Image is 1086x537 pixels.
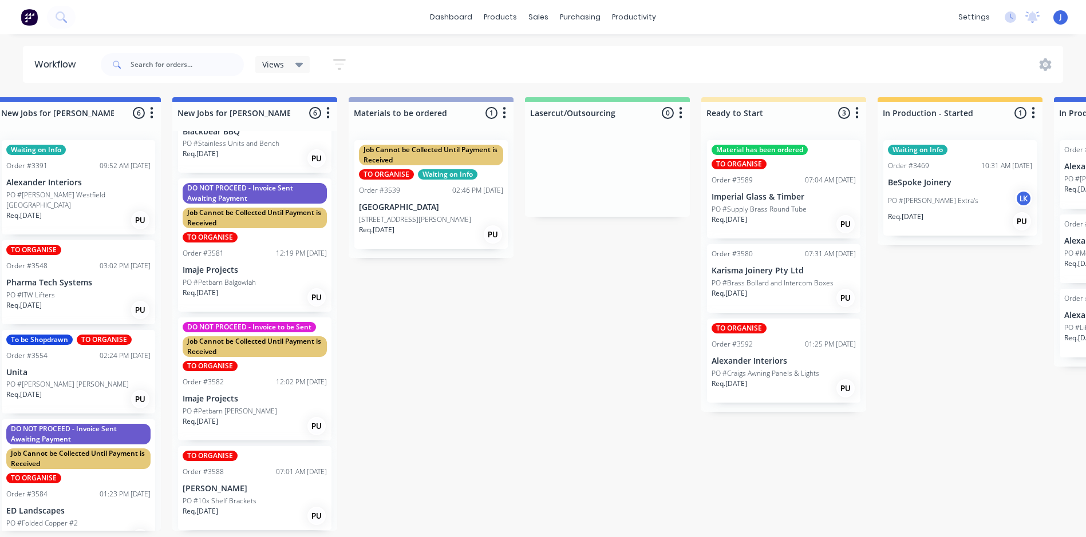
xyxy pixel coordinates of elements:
[6,351,48,361] div: Order #3554
[183,506,218,516] p: Req. [DATE]
[6,379,129,389] p: PO #[PERSON_NAME] [PERSON_NAME]
[6,145,66,155] div: Waiting on Info
[183,149,218,159] p: Req. [DATE]
[712,214,747,225] p: Req. [DATE]
[183,361,238,371] div: TO ORGANISE
[307,507,326,525] div: PU
[805,175,856,185] div: 07:04 AM [DATE]
[359,225,394,235] p: Req. [DATE]
[712,249,753,259] div: Order #3580
[712,368,819,379] p: PO #Craigs Awning Panels & Lights
[554,9,606,26] div: purchasing
[262,58,284,70] span: Views
[707,244,860,313] div: Order #358007:31 AM [DATE]Karisma Joinery Pty LtdPO #Brass Bollard and Intercom BoxesReq.[DATE]PU
[1060,12,1062,22] span: J
[183,183,327,204] div: DO NOT PROCEED - Invoice Sent Awaiting Payment
[359,169,414,180] div: TO ORGANISE
[183,322,316,332] div: DO NOT PROCEED - Invoice to be Sent
[183,451,238,461] div: TO ORGANISE
[6,389,42,400] p: Req. [DATE]
[100,261,151,271] div: 03:02 PM [DATE]
[183,406,277,416] p: PO #Petbarn [PERSON_NAME]
[183,496,256,506] p: PO #10x Shelf Brackets
[712,356,856,366] p: Alexander Interiors
[6,245,61,255] div: TO ORGANISE
[712,175,753,185] div: Order #3589
[131,211,149,229] div: PU
[6,368,151,377] p: Unita
[307,288,326,307] div: PU
[883,140,1037,236] div: Waiting on InfoOrder #346910:31 AM [DATE]BeSpoke JoineryPO #[PERSON_NAME] Extra'sLKReq.[DATE]PU
[6,424,151,444] div: DO NOT PROCEED - Invoice Sent Awaiting Payment
[836,289,855,307] div: PU
[178,178,331,312] div: DO NOT PROCEED - Invoice Sent Awaiting PaymentJob Cannot be Collected Until Payment is ReceivedTO...
[100,351,151,361] div: 02:24 PM [DATE]
[2,330,155,414] div: To be ShopdrawnTO ORGANISEOrder #355402:24 PM [DATE]UnitaPO #[PERSON_NAME] [PERSON_NAME]Req.[DATE]PU
[953,9,996,26] div: settings
[478,9,523,26] div: products
[888,196,978,206] p: PO #[PERSON_NAME] Extra's
[452,185,503,196] div: 02:46 PM [DATE]
[6,506,151,516] p: ED Landscapes
[707,319,860,403] div: TO ORGANISEOrder #359201:25 PM [DATE]Alexander InteriorsPO #Craigs Awning Panels & LightsReq.[DAT...
[712,204,807,214] p: PO #Supply Brass Round Tube
[424,9,478,26] a: dashboard
[34,58,81,71] div: Workflow
[183,484,327,494] p: [PERSON_NAME]
[2,140,155,234] div: Waiting on InfoOrder #339109:52 AM [DATE]Alexander InteriorsPO #[PERSON_NAME] Westfield [GEOGRAPH...
[100,489,151,499] div: 01:23 PM [DATE]
[6,448,151,469] div: Job Cannot be Collected Until Payment is Received
[6,161,48,171] div: Order #3391
[6,335,73,345] div: To be Shopdrawn
[183,232,238,242] div: TO ORGANISE
[981,161,1032,171] div: 10:31 AM [DATE]
[6,210,42,221] p: Req. [DATE]
[183,277,256,288] p: PO #Petbarn Balgowlah
[418,169,477,180] div: Waiting on Info
[712,379,747,389] p: Req. [DATE]
[276,248,327,258] div: 12:19 PM [DATE]
[354,140,508,249] div: Job Cannot be Collected Until Payment is ReceivedTO ORGANISEWaiting on InfoOrder #353902:46 PM [D...
[1013,212,1031,230] div: PU
[523,9,554,26] div: sales
[712,266,856,276] p: Karisma Joinery Pty Ltd
[712,339,753,349] div: Order #3592
[307,417,326,435] div: PU
[6,518,78,528] p: PO #Folded Copper #2
[888,145,947,155] div: Waiting on Info
[606,9,662,26] div: productivity
[359,214,471,225] p: [STREET_ADDRESS][PERSON_NAME]
[183,416,218,427] p: Req. [DATE]
[183,467,224,477] div: Order #3588
[131,53,244,76] input: Search for orders...
[888,178,1032,188] p: BeSpoke Joinery
[712,323,767,333] div: TO ORGANISE
[21,9,38,26] img: Factory
[178,89,331,173] div: Blackbear BBQPO #Stainless Units and BenchReq.[DATE]PU
[836,379,855,397] div: PU
[100,161,151,171] div: 09:52 AM [DATE]
[359,202,503,212] p: [GEOGRAPHIC_DATA]
[712,278,834,288] p: PO #Brass Bollard and Intercom Boxes
[707,140,860,238] div: Material has been orderedTO ORGANISEOrder #358907:04 AM [DATE]Imperial Glass & TimberPO #Supply B...
[276,377,327,387] div: 12:02 PM [DATE]
[712,145,808,155] div: Material has been ordered
[359,145,503,165] div: Job Cannot be Collected Until Payment is Received
[6,261,48,271] div: Order #3548
[6,300,42,311] p: Req. [DATE]
[805,249,856,259] div: 07:31 AM [DATE]
[276,467,327,477] div: 07:01 AM [DATE]
[77,335,132,345] div: TO ORGANISE
[6,489,48,499] div: Order #3584
[888,161,929,171] div: Order #3469
[6,278,151,288] p: Pharma Tech Systems
[131,390,149,408] div: PU
[183,248,224,258] div: Order #3581
[6,290,55,300] p: PO #ITW Lifters
[183,138,279,149] p: PO #Stainless Units and Bench
[712,288,747,299] p: Req. [DATE]
[131,301,149,319] div: PU
[712,192,856,202] p: Imperial Glass & Timber
[2,240,155,324] div: TO ORGANISEOrder #354803:02 PM [DATE]Pharma Tech SystemsPO #ITW LiftersReq.[DATE]PU
[836,215,855,233] div: PU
